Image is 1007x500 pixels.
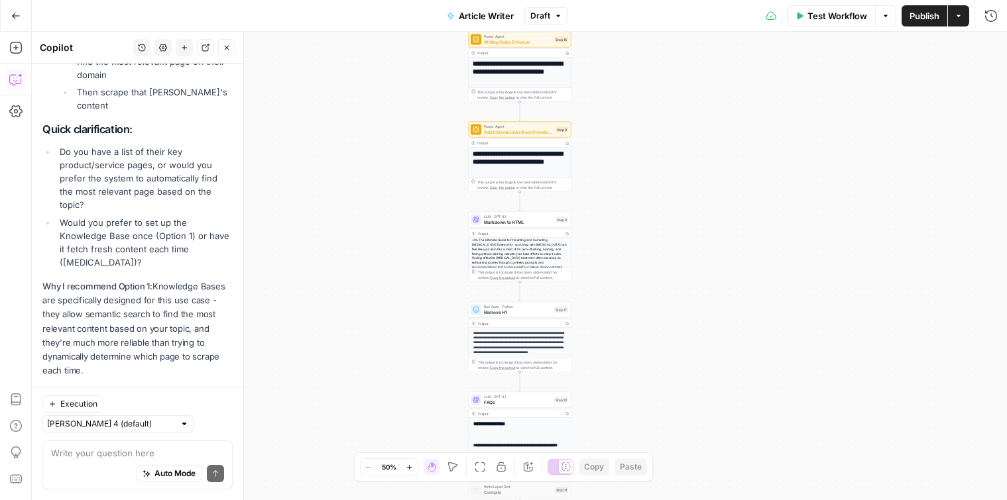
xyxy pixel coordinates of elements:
span: Copy the output [490,185,515,189]
span: Copy the output [490,366,515,370]
div: Output [477,411,561,416]
span: Test Workflow [807,9,867,23]
span: Writing Rules Enforcer [484,38,552,45]
p: Would you like me to show you how to implement either of these approaches in your current workflow? [42,386,233,428]
span: Power Agent [484,124,553,129]
span: LLM · GPT-4.1 [484,394,552,399]
button: Copy [579,458,609,475]
span: Compile [484,489,552,495]
div: Step 17 [554,307,568,313]
span: Copy the output [490,275,515,279]
span: LLM · GPT-4.1 [484,214,553,219]
div: This output is too large & has been abbreviated for review. to view the full content. [477,89,568,100]
span: Publish [910,9,939,23]
span: Copy the output [490,95,515,99]
button: Publish [902,5,947,26]
div: <h1>The Ultimate Guide to Preventing and Correcting [MEDICAL_DATA] Flares</h1> <p>Living with [ME... [469,238,571,314]
span: Auto Mode [154,468,196,479]
span: Paste [620,461,642,473]
button: Draft [524,7,568,25]
g: Edge from step_8 to step_17 [519,282,521,301]
span: Copy [584,461,604,473]
div: This output is too large & has been abbreviated for review. to view the full content. [477,270,568,280]
button: Execution [42,395,103,413]
div: Output [477,140,561,146]
span: Power Agent [484,34,552,39]
div: Step 9 [556,126,568,132]
span: Remove H1 [484,309,552,315]
strong: Why I recommend Option 1: [42,281,152,291]
span: Run Code · Python [484,304,552,309]
div: This output is too large & has been abbreviated for review. to view the full content. [477,179,568,190]
div: Step 8 [556,217,568,223]
h2: Quick clarification: [42,123,233,136]
span: Markdown to HTML [484,219,553,225]
span: Article Writer [459,9,514,23]
div: Step 10 [554,397,568,403]
div: Output [477,50,561,56]
input: Claude Sonnet 4 (default) [47,417,174,430]
g: Edge from step_17 to step_10 [519,372,521,391]
div: Copilot [40,41,129,54]
g: Edge from step_9 to step_8 [519,192,521,211]
div: Write Liquid TextCompileStep 11 [469,482,571,498]
span: Write Liquid Text [484,484,552,489]
li: Do you have a list of their key product/service pages, or would you prefer the system to automati... [56,145,233,211]
li: Then scrape that [PERSON_NAME]'s content [74,85,233,112]
div: LLM · GPT-4.1Markdown to HTMLStep 8Output<h1>The Ultimate Guide to Preventing and Correcting [MED... [469,212,571,282]
div: Step 16 [554,36,568,42]
div: Output [477,321,561,326]
p: Knowledge Bases are specifically designed for this use case - they allow semantic search to find ... [42,279,233,377]
div: Output [477,230,561,236]
span: Add Internal Links from Knowledge Base - Fork [484,128,553,135]
span: FAQs [484,399,552,405]
button: Test Workflow [787,5,875,26]
button: Paste [615,458,647,475]
div: Step 11 [555,487,568,493]
span: Draft [530,10,550,22]
g: Edge from step_16 to step_9 [519,102,521,121]
button: Article Writer [439,5,522,26]
span: Execution [60,398,97,410]
div: This output is too large & has been abbreviated for review. to view the full content. [477,360,568,370]
span: 50% [382,462,396,472]
li: Would you prefer to set up the Knowledge Base once (Option 1) or have it fetch fresh content each... [56,216,233,269]
button: Auto Mode [137,465,202,482]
